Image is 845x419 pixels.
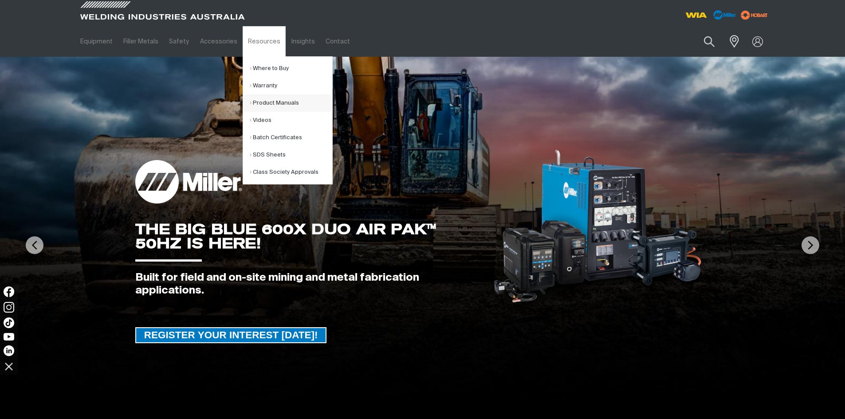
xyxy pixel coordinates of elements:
[4,333,14,341] img: YouTube
[4,345,14,356] img: LinkedIn
[802,236,819,254] img: NextArrow
[75,26,118,57] a: Equipment
[136,327,326,343] span: REGISTER YOUR INTEREST [DATE]!
[243,56,333,184] ul: Resources Submenu
[250,94,332,112] a: Product Manuals
[26,236,43,254] img: PrevArrow
[250,60,332,77] a: Where to Buy
[250,112,332,129] a: Videos
[4,302,14,313] img: Instagram
[195,26,243,57] a: Accessories
[243,26,286,57] a: Resources
[1,359,16,374] img: hide socials
[164,26,194,57] a: Safety
[135,222,479,251] div: THE BIG BLUE 600X DUO AIR PAK™ 50HZ IS HERE!
[738,8,770,22] img: miller
[118,26,164,57] a: Filler Metals
[250,164,332,181] a: Class Society Approvals
[135,327,327,343] a: REGISTER YOUR INTEREST TODAY!
[250,77,332,94] a: Warranty
[286,26,320,57] a: Insights
[4,317,14,328] img: TikTok
[75,26,597,57] nav: Main
[250,146,332,164] a: SDS Sheets
[683,31,724,52] input: Product name or item number...
[320,26,355,57] a: Contact
[694,31,724,52] button: Search products
[4,286,14,297] img: Facebook
[250,129,332,146] a: Batch Certificates
[135,271,479,297] div: Built for field and on-site mining and metal fabrication applications.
